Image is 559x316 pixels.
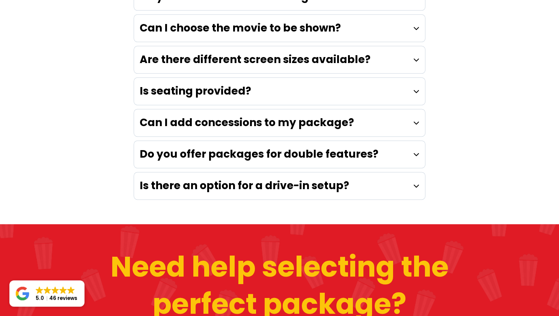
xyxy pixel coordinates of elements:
strong: Is seating provided? [140,84,251,98]
strong: Can I choose the movie to be shown? [140,21,341,35]
strong: Do you offer packages for double features? [140,147,378,161]
a: Close GoogleGoogleGoogleGoogleGoogle 5.046 reviews [9,280,84,307]
strong: Are there different screen sizes available? [140,52,371,67]
strong: Is there an option for a drive-in setup? [140,178,349,193]
strong: Can I add concessions to my package? [140,115,354,130]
